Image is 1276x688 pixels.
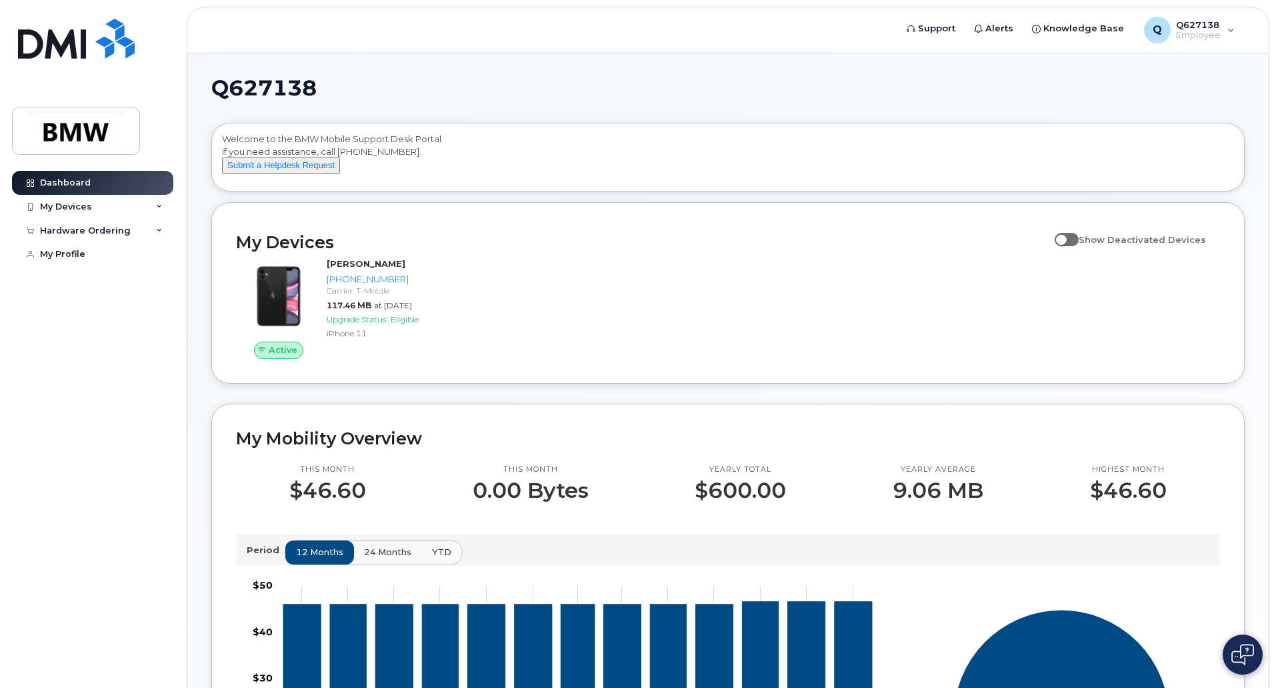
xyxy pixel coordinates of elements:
[253,579,273,591] tspan: $50
[327,258,405,269] strong: [PERSON_NAME]
[327,300,371,310] span: 117.46 MB
[236,428,1220,448] h2: My Mobility Overview
[1079,234,1206,245] span: Show Deactivated Devices
[1055,227,1065,238] input: Show Deactivated Devices
[253,672,273,684] tspan: $30
[1090,478,1167,502] p: $46.60
[893,464,983,475] p: Yearly average
[473,464,589,475] p: This month
[289,478,366,502] p: $46.60
[1231,644,1254,665] img: Open chat
[211,78,317,98] span: Q627138
[473,478,589,502] p: 0.00 Bytes
[695,478,786,502] p: $600.00
[236,258,470,359] a: Active[PERSON_NAME][PHONE_NUMBER]Carrier: T-Mobile117.46 MBat [DATE]Upgrade Status:EligibleiPhone 11
[391,314,419,324] span: Eligible
[327,273,465,286] div: [PHONE_NUMBER]
[327,314,388,324] span: Upgrade Status:
[695,464,786,475] p: Yearly total
[289,464,366,475] p: This month
[253,625,273,637] tspan: $40
[327,285,465,296] div: Carrier: T-Mobile
[222,133,1234,186] div: Welcome to the BMW Mobile Support Desk Portal If you need assistance, call [PHONE_NUMBER].
[432,546,451,559] span: YTD
[893,478,983,502] p: 9.06 MB
[247,264,311,328] img: iPhone_11.jpg
[269,344,297,356] span: Active
[1090,464,1167,475] p: Highest month
[364,546,411,559] span: 24 months
[236,232,1048,252] h2: My Devices
[222,157,340,174] button: Submit a Helpdesk Request
[247,544,285,557] p: Period
[327,328,465,339] div: iPhone 11
[374,300,412,310] span: at [DATE]
[222,159,340,170] a: Submit a Helpdesk Request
